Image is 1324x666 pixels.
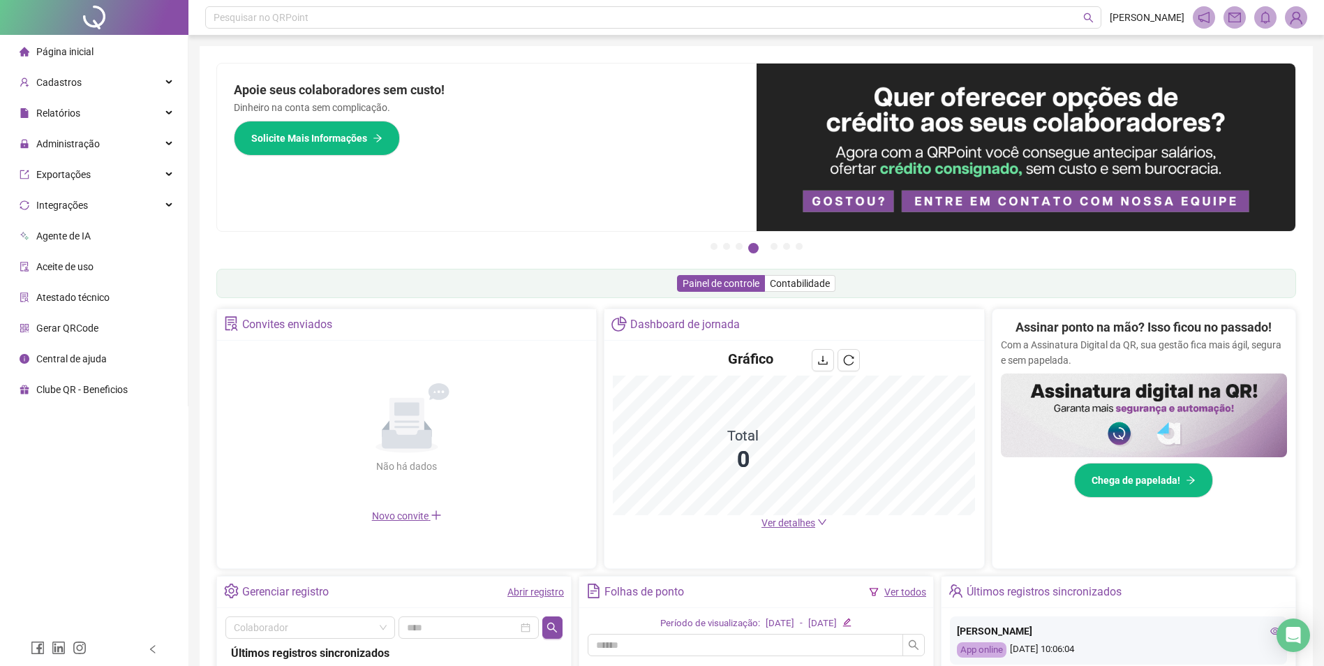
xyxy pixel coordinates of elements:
[20,170,29,179] span: export
[73,641,87,655] span: instagram
[967,580,1122,604] div: Últimos registros sincronizados
[546,622,558,633] span: search
[766,616,794,631] div: [DATE]
[1270,626,1280,636] span: eye
[20,323,29,333] span: qrcode
[242,313,332,336] div: Convites enviados
[736,243,743,250] button: 3
[31,641,45,655] span: facebook
[1001,373,1287,457] img: banner%2F02c71560-61a6-44d4-94b9-c8ab97240462.png
[1001,337,1287,368] p: Com a Assinatura Digital da QR, sua gestão fica mais ágil, segura e sem papelada.
[431,510,442,521] span: plus
[611,316,626,331] span: pie-chart
[148,644,158,654] span: left
[771,243,778,250] button: 5
[817,517,827,527] span: down
[869,587,879,597] span: filter
[770,278,830,289] span: Contabilidade
[242,580,329,604] div: Gerenciar registro
[586,584,601,598] span: file-text
[761,517,815,528] span: Ver detalhes
[796,243,803,250] button: 7
[224,316,239,331] span: solution
[20,293,29,302] span: solution
[660,616,760,631] div: Período de visualização:
[843,355,854,366] span: reload
[1277,619,1310,652] div: Open Intercom Messenger
[343,459,471,474] div: Não há dados
[711,243,717,250] button: 1
[224,584,239,598] span: setting
[728,349,773,369] h4: Gráfico
[957,623,1280,639] div: [PERSON_NAME]
[36,353,107,364] span: Central de ajuda
[20,47,29,57] span: home
[36,384,128,395] span: Clube QR - Beneficios
[507,586,564,598] a: Abrir registro
[36,200,88,211] span: Integrações
[372,510,442,521] span: Novo convite
[957,642,1280,658] div: [DATE] 10:06:04
[251,131,367,146] span: Solicite Mais Informações
[761,517,827,528] a: Ver detalhes down
[36,292,110,303] span: Atestado técnico
[36,169,91,180] span: Exportações
[748,243,759,253] button: 4
[1228,11,1241,24] span: mail
[1186,475,1196,485] span: arrow-right
[36,108,80,119] span: Relatórios
[957,642,1006,658] div: App online
[20,385,29,394] span: gift
[842,618,851,627] span: edit
[1074,463,1213,498] button: Chega de papelada!
[20,139,29,149] span: lock
[1286,7,1307,28] img: 76165
[373,133,382,143] span: arrow-right
[36,138,100,149] span: Administração
[884,586,926,598] a: Ver todos
[817,355,828,366] span: download
[20,200,29,210] span: sync
[808,616,837,631] div: [DATE]
[1198,11,1210,24] span: notification
[949,584,963,598] span: team
[234,121,400,156] button: Solicite Mais Informações
[20,77,29,87] span: user-add
[1092,473,1180,488] span: Chega de papelada!
[234,80,740,100] h2: Apoie seus colaboradores sem custo!
[1259,11,1272,24] span: bell
[36,77,82,88] span: Cadastros
[783,243,790,250] button: 6
[800,616,803,631] div: -
[683,278,759,289] span: Painel de controle
[1016,318,1272,337] h2: Assinar ponto na mão? Isso ficou no passado!
[723,243,730,250] button: 2
[36,323,98,334] span: Gerar QRCode
[604,580,684,604] div: Folhas de ponto
[36,230,91,242] span: Agente de IA
[908,639,919,651] span: search
[20,262,29,272] span: audit
[757,64,1296,231] img: banner%2Fa8ee1423-cce5-4ffa-a127-5a2d429cc7d8.png
[630,313,740,336] div: Dashboard de jornada
[20,354,29,364] span: info-circle
[231,644,557,662] div: Últimos registros sincronizados
[52,641,66,655] span: linkedin
[20,108,29,118] span: file
[36,46,94,57] span: Página inicial
[1083,13,1094,23] span: search
[36,261,94,272] span: Aceite de uso
[234,100,740,115] p: Dinheiro na conta sem complicação.
[1110,10,1184,25] span: [PERSON_NAME]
